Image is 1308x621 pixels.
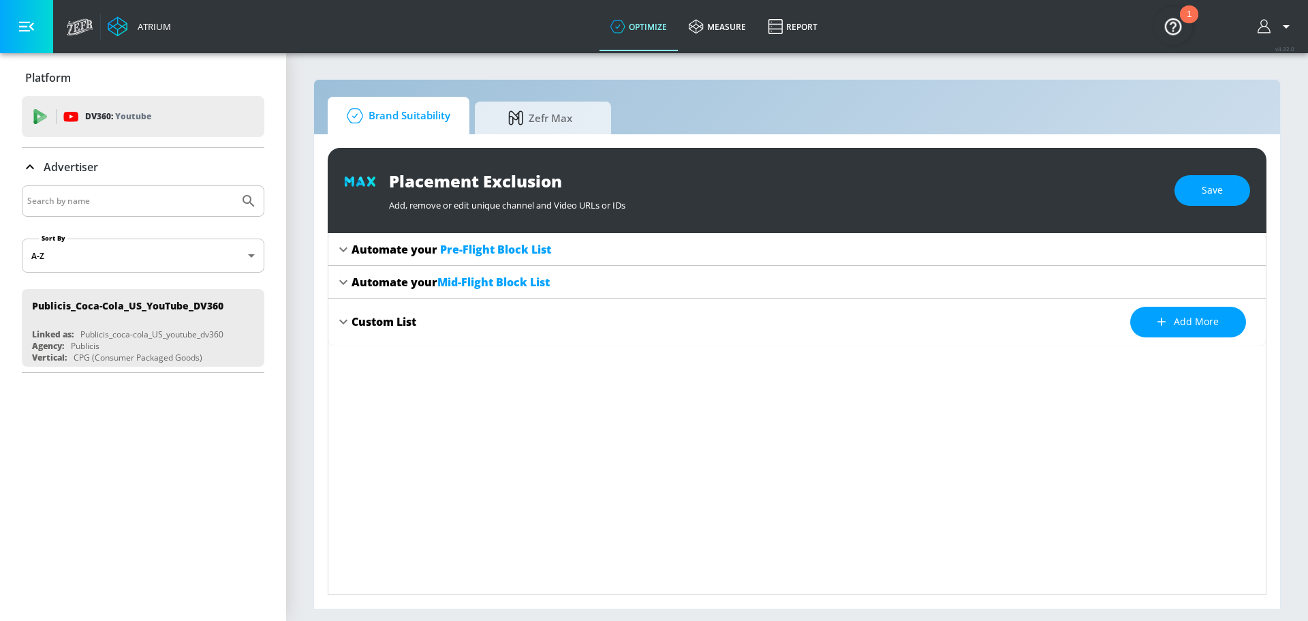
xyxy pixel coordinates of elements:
div: DV360: Youtube [22,96,264,137]
div: Agency: [32,340,64,352]
div: Automate yourMid-Flight Block List [328,266,1266,299]
span: Save [1202,182,1223,199]
p: Advertiser [44,160,98,175]
p: Youtube [115,109,151,123]
div: Automate your [352,242,551,257]
p: Platform [25,70,71,85]
div: Automate your Pre-Flight Block List [328,233,1266,266]
div: Linked as: [32,329,74,340]
div: Automate your [352,275,550,290]
div: Publicis_Coca-Cola_US_YouTube_DV360 [32,299,223,312]
div: A-Z [22,239,264,273]
div: Advertiser [22,148,264,186]
span: Brand Suitability [341,100,450,132]
div: Custom ListAdd more [328,299,1266,346]
div: Publicis_Coca-Cola_US_YouTube_DV360Linked as:Publicis_coca-cola_US_youtube_dv360Agency:PublicisVe... [22,289,264,367]
div: Add, remove or edit unique channel and Video URLs or IDs [389,192,1161,211]
span: Add more [1157,314,1219,331]
span: Zefr Max [488,102,592,134]
div: Platform [22,59,264,97]
p: DV360: [85,109,151,124]
a: optimize [599,2,678,51]
button: Save [1174,175,1250,206]
a: Report [757,2,828,51]
div: CPG (Consumer Packaged Goods) [74,352,202,363]
label: Sort By [39,234,68,243]
div: Publicis [71,340,99,352]
a: Atrium [108,16,171,37]
div: 1 [1187,14,1192,32]
button: Open Resource Center, 1 new notification [1154,7,1192,45]
button: Add more [1130,307,1246,337]
span: Mid-Flight Block List [437,275,550,290]
input: Search by name [27,192,234,210]
a: measure [678,2,757,51]
span: Pre-Flight Block List [440,242,551,257]
nav: list of Advertiser [22,284,264,372]
div: Advertiser [22,185,264,372]
div: Custom List [352,314,416,329]
div: Publicis_coca-cola_US_youtube_dv360 [80,329,223,340]
span: v 4.32.0 [1275,45,1294,52]
div: Vertical: [32,352,67,363]
div: Placement Exclusion [389,170,1161,192]
div: Atrium [132,20,171,33]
